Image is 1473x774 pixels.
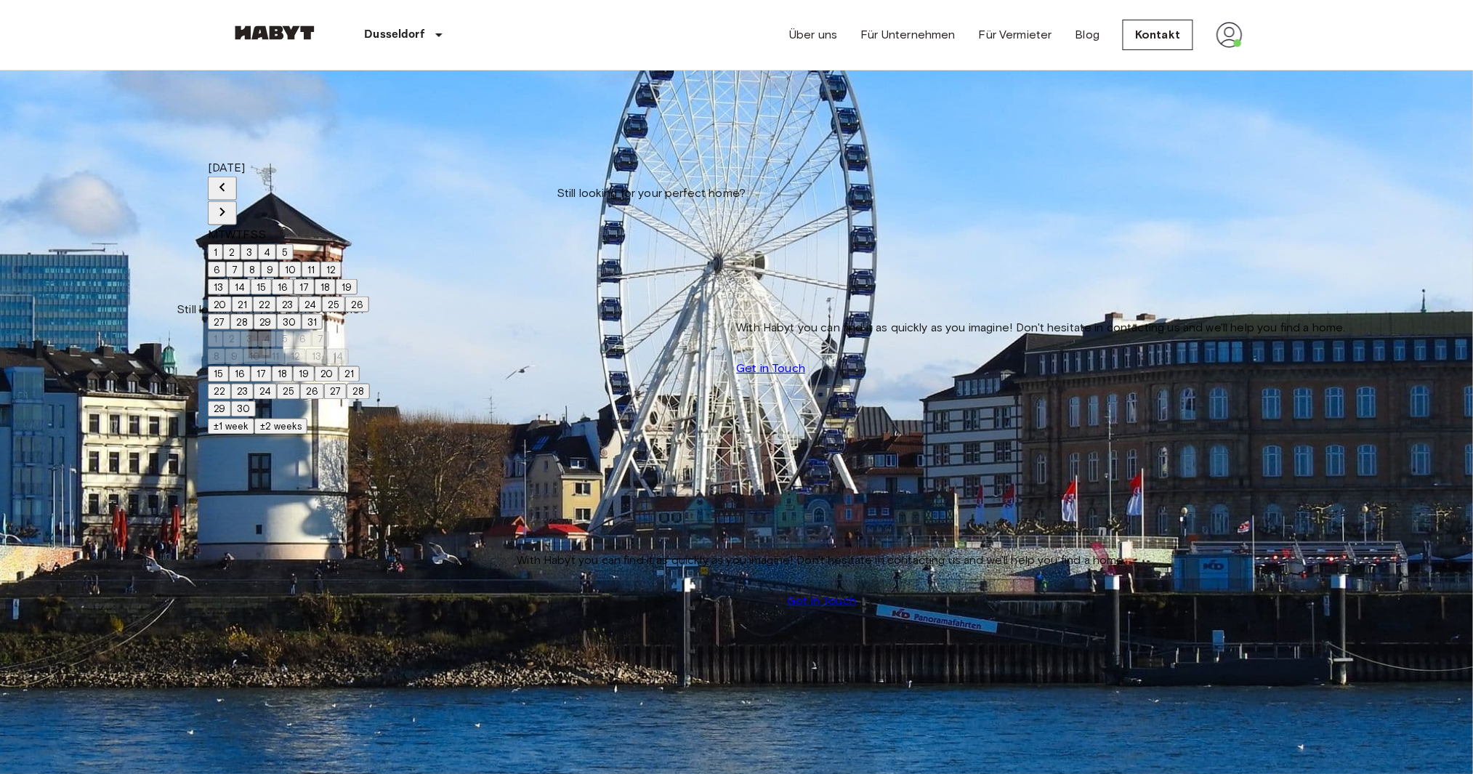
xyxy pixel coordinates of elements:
[557,185,746,202] span: Still looking for your perfect home?
[229,279,251,295] button: 14
[229,366,251,382] button: 16
[208,314,230,330] button: 27
[258,331,276,347] button: 4
[322,297,345,313] button: 25
[208,177,237,201] button: Previous month
[241,331,258,347] button: 3
[1216,22,1243,48] img: avatar
[315,366,339,382] button: 20
[208,159,370,177] div: [DATE]
[345,297,369,313] button: 26
[285,349,306,365] button: 12
[276,244,294,260] button: 5
[276,297,299,313] button: 23
[1123,20,1192,50] a: Kontakt
[312,331,329,347] button: 7
[320,262,342,278] button: 12
[336,279,358,295] button: 19
[294,331,312,347] button: 6
[517,552,1127,569] span: With Habyt you can find it as quickly as you imagine! Don't hesitate in contacting us and we'll h...
[254,384,277,400] button: 24
[272,279,294,295] button: 16
[226,262,243,278] button: 7
[254,314,277,330] button: 29
[327,349,349,365] button: 14
[251,279,272,295] button: 15
[243,349,266,365] button: 10
[1076,26,1100,44] a: Blog
[241,244,258,260] button: 3
[277,314,302,330] button: 30
[861,26,956,44] a: Für Unternehmen
[208,384,231,400] button: 22
[306,349,327,365] button: 13
[208,244,223,260] button: 1
[272,366,293,382] button: 18
[261,262,279,278] button: 9
[208,262,226,278] button: 6
[250,227,258,241] span: Saturday
[276,331,294,347] button: 5
[787,592,856,610] a: Get in Touch
[789,26,837,44] a: Über uns
[324,384,347,400] button: 27
[979,26,1052,44] a: Für Vermieter
[299,297,322,313] button: 24
[365,26,425,44] p: Dusseldorf
[258,227,266,241] span: Sunday
[225,349,243,365] button: 9
[258,244,276,260] button: 4
[208,418,370,435] div: Move In Flexibility
[232,297,253,313] button: 21
[208,401,231,417] button: 29
[279,262,302,278] button: 10
[300,384,324,400] button: 26
[277,384,300,400] button: 25
[208,331,223,347] button: 1
[231,25,318,40] img: Habyt
[293,366,315,382] button: 19
[302,314,323,330] button: 31
[339,366,360,382] button: 21
[208,366,229,382] button: 15
[225,227,235,241] span: Wednesday
[208,227,218,241] span: Monday
[208,349,225,365] button: 8
[243,262,261,278] button: 8
[208,201,237,225] button: Next month
[266,349,285,365] button: 11
[208,419,254,435] button: ±1 week
[231,384,254,400] button: 23
[243,227,249,241] span: Friday
[208,279,229,295] button: 13
[231,401,256,417] button: 30
[223,244,241,260] button: 2
[251,366,272,382] button: 17
[235,227,243,241] span: Thursday
[218,227,225,241] span: Tuesday
[302,262,320,278] button: 11
[230,314,254,330] button: 28
[253,297,276,313] button: 22
[347,384,370,400] button: 28
[294,279,315,295] button: 17
[208,297,232,313] button: 20
[254,419,307,435] button: ±2 weeks
[223,331,241,347] button: 2
[315,279,336,295] button: 18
